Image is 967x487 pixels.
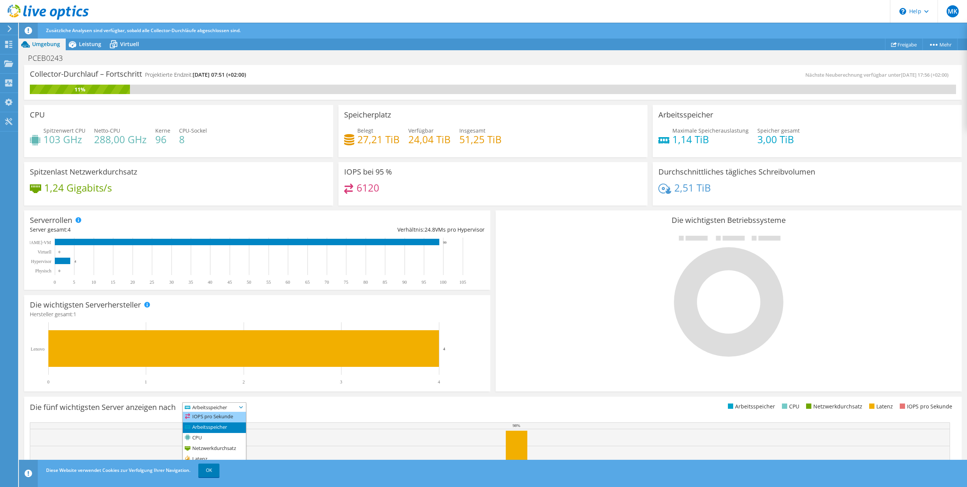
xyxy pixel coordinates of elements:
span: Spitzenwert CPU [43,127,85,134]
h4: Projektierte Endzeit: [145,71,246,79]
text: 25 [150,280,154,285]
text: 70 [324,280,329,285]
div: 11% [30,85,130,94]
h4: 2,51 TiB [674,184,711,192]
li: Netzwerkdurchsatz [804,402,862,411]
text: 95 [422,280,426,285]
li: Netzwerkdurchsatz [183,444,246,454]
a: Mehr [922,39,958,50]
span: Virtuell [120,40,139,48]
span: Leistung [79,40,101,48]
text: 0 [47,379,49,385]
span: Netto-CPU [94,127,120,134]
h3: CPU [30,111,45,119]
h4: 288,00 GHz [94,135,147,144]
span: Belegt [357,127,373,134]
text: Physisch [35,268,51,274]
text: 90 [402,280,407,285]
text: 75 [344,280,348,285]
span: Insgesamt [459,127,485,134]
span: 4 [68,226,71,233]
text: Virtuell [37,249,51,255]
span: 1 [73,311,76,318]
h4: 1,24 Gigabits/s [44,184,112,192]
span: Speicher gesamt [757,127,800,134]
h3: Spitzenlast Netzwerkdurchsatz [30,168,137,176]
li: Arbeitsspeicher [183,422,246,433]
span: 24.8 [425,226,435,233]
li: CPU [183,433,246,444]
span: [DATE] 07:51 (+02:00) [193,71,246,78]
h3: Speicherplatz [344,111,391,119]
text: 60 [286,280,290,285]
a: OK [198,464,219,477]
div: Verhältnis: VMs pro Hypervisor [257,226,485,234]
h3: Arbeitsspeicher [658,111,713,119]
text: 65 [305,280,310,285]
h4: 6120 [357,184,379,192]
text: 40 [208,280,212,285]
text: 50 [247,280,251,285]
text: 80 [363,280,368,285]
text: 0 [59,269,60,273]
h4: 1,14 TiB [672,135,749,144]
text: 105 [459,280,466,285]
span: Zusätzliche Analysen sind verfügbar, sobald alle Collector-Durchläufe abgeschlossen sind. [46,27,241,34]
h3: Serverrollen [30,216,72,224]
text: 5 [73,280,75,285]
div: Server gesamt: [30,226,257,234]
span: Arbeitsspeicher [183,403,236,412]
text: 30 [169,280,174,285]
text: 35 [188,280,193,285]
text: 4 [74,260,76,263]
h1: PCEB0243 [25,54,74,62]
h3: Die wichtigsten Betriebssysteme [501,216,956,224]
li: Latenz [867,402,893,411]
text: 99 [443,241,447,244]
text: 20 [130,280,135,285]
h3: Die wichtigsten Serverhersteller [30,301,141,309]
li: IOPS pro Sekunde [183,412,246,422]
text: 98% [513,423,520,428]
h4: 51,25 TiB [459,135,502,144]
h4: 3,00 TiB [757,135,800,144]
span: Maximale Speicherauslastung [672,127,749,134]
span: [DATE] 17:56 (+02:00) [901,71,948,78]
text: 0 [54,280,56,285]
h4: 8 [179,135,207,144]
text: 100 [440,280,446,285]
h4: 27,21 TiB [357,135,400,144]
span: Verfügbar [408,127,434,134]
li: Latenz [183,454,246,465]
span: MK [947,5,959,17]
text: Hypervisor [31,259,51,264]
h4: 103 GHz [43,135,85,144]
text: 85 [383,280,387,285]
span: Nächste Neuberechnung verfügbar unter [805,71,952,78]
span: Kerne [155,127,170,134]
text: 3 [340,379,342,385]
text: 45 [227,280,232,285]
svg: \n [899,8,906,15]
li: CPU [780,402,799,411]
text: 15 [111,280,115,285]
span: Diese Website verwendet Cookies zur Verfolgung Ihrer Navigation. [46,467,190,473]
text: 10 [91,280,96,285]
span: CPU-Sockel [179,127,207,134]
text: 4 [443,346,445,351]
text: 55 [266,280,271,285]
text: 0 [59,250,60,254]
span: Umgebung [32,40,60,48]
h3: Durchschnittliches tägliches Schreibvolumen [658,168,815,176]
text: 4 [438,379,440,385]
a: Freigabe [885,39,923,50]
h4: 24,04 TiB [408,135,451,144]
h4: 96 [155,135,170,144]
li: Arbeitsspeicher [726,402,775,411]
li: IOPS pro Sekunde [898,402,952,411]
h3: IOPS bei 95 % [344,168,392,176]
text: 1 [145,379,147,385]
text: Lenovo [31,346,45,352]
h4: Hersteller gesamt: [30,310,485,318]
text: 2 [243,379,245,385]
